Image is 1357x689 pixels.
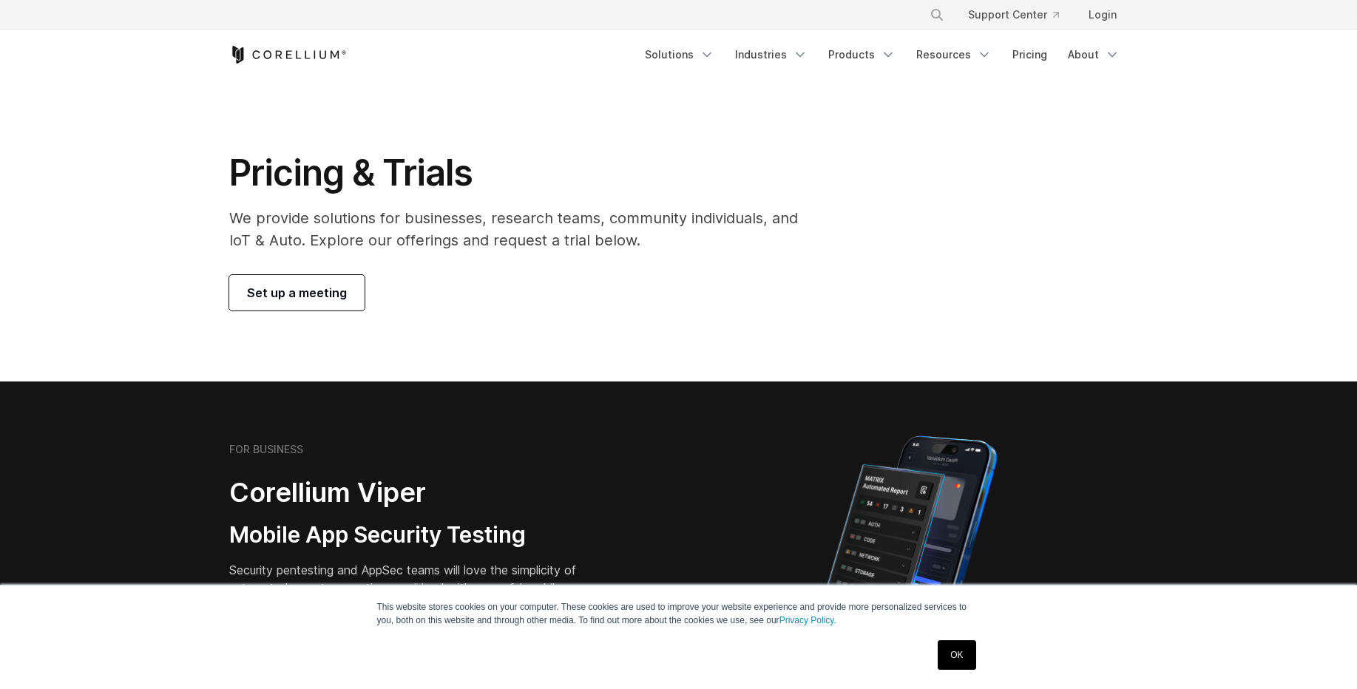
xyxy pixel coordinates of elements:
a: Pricing [1004,41,1056,68]
h1: Pricing & Trials [229,151,819,195]
a: Products [819,41,904,68]
a: About [1059,41,1128,68]
a: Corellium Home [229,46,347,64]
a: Industries [726,41,816,68]
a: Privacy Policy. [779,615,836,625]
p: This website stores cookies on your computer. These cookies are used to improve your website expe... [377,600,981,627]
a: Login [1077,1,1128,28]
img: Corellium MATRIX automated report on iPhone showing app vulnerability test results across securit... [799,429,1022,688]
h3: Mobile App Security Testing [229,521,608,549]
h6: FOR BUSINESS [229,443,303,456]
button: Search [924,1,950,28]
p: We provide solutions for businesses, research teams, community individuals, and IoT & Auto. Explo... [229,207,819,251]
a: Support Center [956,1,1071,28]
a: Set up a meeting [229,275,365,310]
p: Security pentesting and AppSec teams will love the simplicity of automated report generation comb... [229,561,608,614]
a: Solutions [636,41,723,68]
span: Set up a meeting [247,284,347,302]
div: Navigation Menu [636,41,1128,68]
div: Navigation Menu [912,1,1128,28]
a: Resources [907,41,1001,68]
a: OK [938,640,975,670]
h2: Corellium Viper [229,476,608,509]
